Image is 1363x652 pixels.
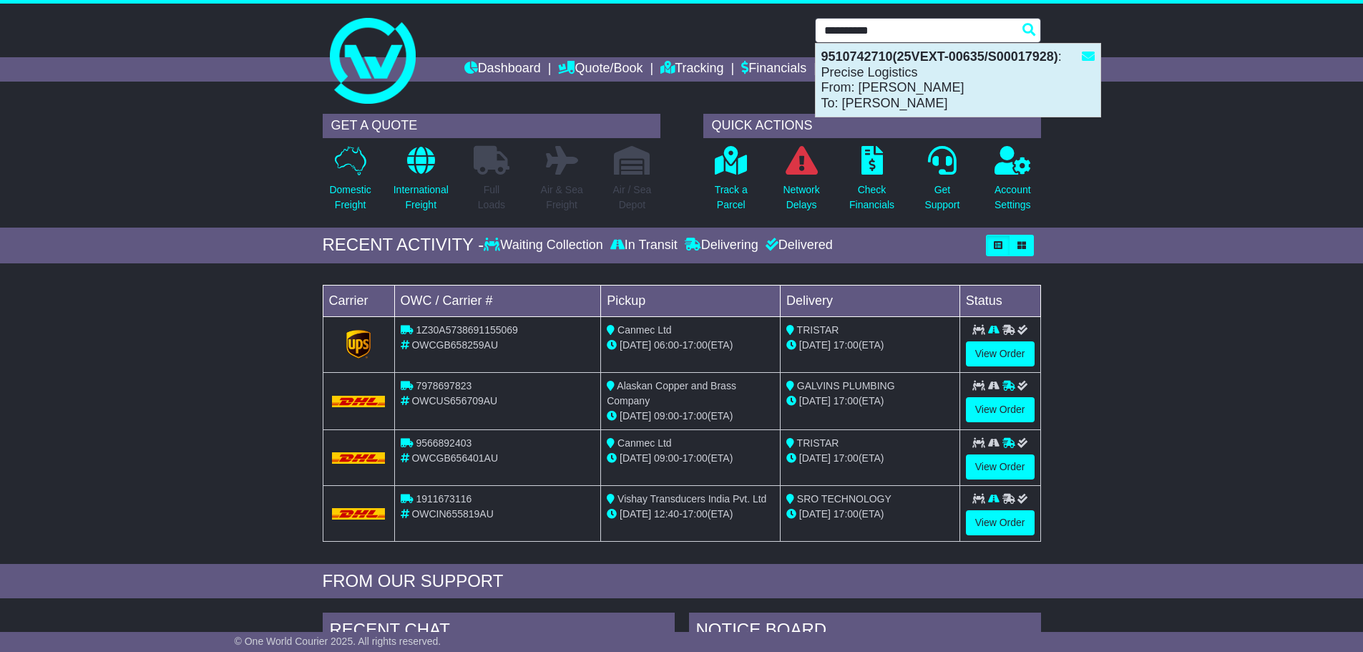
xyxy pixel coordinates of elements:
td: Status [959,285,1040,316]
p: Full Loads [474,183,509,213]
strong: 9510742710(25VEXT-00635/S00017928) [821,49,1058,64]
a: CheckFinancials [849,145,895,220]
span: 12:40 [654,508,679,520]
p: International Freight [394,183,449,213]
span: OWCUS656709AU [411,395,497,407]
span: Canmec Ltd [617,324,671,336]
a: GetSupport [924,145,960,220]
span: Vishay Transducers India Pvt. Ltd [617,493,766,505]
div: (ETA) [786,394,954,409]
span: [DATE] [799,339,831,351]
td: Carrier [323,285,394,316]
div: - (ETA) [607,338,774,353]
a: NetworkDelays [782,145,820,220]
td: OWC / Carrier # [394,285,601,316]
p: Network Delays [783,183,819,213]
a: InternationalFreight [393,145,449,220]
div: QUICK ACTIONS [703,114,1041,138]
span: [DATE] [620,339,651,351]
span: 17:00 [683,508,708,520]
div: - (ETA) [607,507,774,522]
p: Account Settings [995,183,1031,213]
span: 1Z30A5738691155069 [416,324,517,336]
a: AccountSettings [994,145,1032,220]
a: Dashboard [464,57,541,82]
div: (ETA) [786,507,954,522]
img: DHL.png [332,508,386,520]
a: View Order [966,454,1035,480]
td: Pickup [601,285,781,316]
span: 09:00 [654,410,679,422]
div: FROM OUR SUPPORT [323,571,1041,592]
div: Delivered [762,238,833,253]
img: DHL.png [332,452,386,464]
div: Delivering [681,238,762,253]
div: RECENT ACTIVITY - [323,235,484,256]
span: TRISTAR [797,324,839,336]
a: View Order [966,397,1035,422]
p: Get Support [924,183,959,213]
span: [DATE] [620,410,651,422]
div: Waiting Collection [484,238,606,253]
span: 1911673116 [416,493,472,505]
span: [DATE] [620,508,651,520]
span: © One World Courier 2025. All rights reserved. [235,636,441,647]
span: Alaskan Copper and Brass Company [607,380,736,407]
div: - (ETA) [607,451,774,466]
span: 09:00 [654,452,679,464]
div: In Transit [607,238,681,253]
span: 17:00 [834,339,859,351]
td: Delivery [780,285,959,316]
span: OWCIN655819AU [411,508,493,520]
span: [DATE] [620,452,651,464]
a: View Order [966,341,1035,366]
p: Domestic Freight [329,183,371,213]
a: Quote/Book [558,57,643,82]
span: [DATE] [799,395,831,407]
span: 17:00 [683,339,708,351]
span: 06:00 [654,339,679,351]
a: Financials [741,57,806,82]
p: Track a Parcel [715,183,748,213]
img: GetCarrierServiceLogo [346,330,371,359]
div: NOTICE BOARD [689,613,1041,651]
span: SRO TECHNOLOGY [797,493,891,505]
span: 17:00 [834,452,859,464]
p: Check Financials [849,183,894,213]
span: 17:00 [683,410,708,422]
div: : Precise Logistics From: [PERSON_NAME] To: [PERSON_NAME] [816,44,1100,117]
p: Air & Sea Freight [541,183,583,213]
span: [DATE] [799,452,831,464]
span: 17:00 [834,508,859,520]
div: (ETA) [786,338,954,353]
div: - (ETA) [607,409,774,424]
span: [DATE] [799,508,831,520]
span: OWCGB656401AU [411,452,498,464]
div: GET A QUOTE [323,114,660,138]
div: RECENT CHAT [323,613,675,651]
span: TRISTAR [797,437,839,449]
span: 17:00 [683,452,708,464]
a: Track aParcel [714,145,748,220]
img: DHL.png [332,396,386,407]
span: OWCGB658259AU [411,339,498,351]
a: Tracking [660,57,723,82]
a: DomesticFreight [328,145,371,220]
span: 9566892403 [416,437,472,449]
span: Canmec Ltd [617,437,671,449]
span: 17:00 [834,395,859,407]
p: Air / Sea Depot [613,183,652,213]
span: GALVINS PLUMBING [797,380,895,391]
span: 7978697823 [416,380,472,391]
a: View Order [966,510,1035,535]
div: (ETA) [786,451,954,466]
